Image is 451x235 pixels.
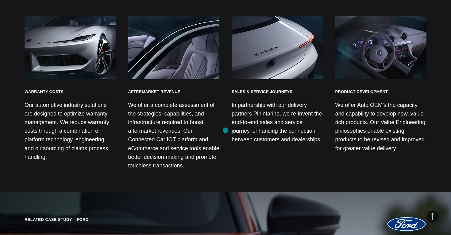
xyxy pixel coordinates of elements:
[128,89,180,94] h3: Aftermarket Revenue
[25,89,64,94] h3: Warranty Costs
[335,89,388,94] h3: Product Development
[128,101,220,170] p: We offer a complete assessment of the strategies, capabilities, and infrastructure required to bo...
[335,101,427,153] p: We offer Auto OEM’s the capacity and capability to develop new, value-rich products. Our Value En...
[25,101,116,161] p: Our automotive industry solutions are designed to optimize warranty management. We reduce warrant...
[25,217,89,232] div: Related Case Study – Ford
[232,101,323,144] p: In partnership with our delivery partners Pininfarina, we re-invent the end-to-end sales and serv...
[426,210,439,223] button: Back to Top
[232,89,292,94] h3: Sales & Service Journeys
